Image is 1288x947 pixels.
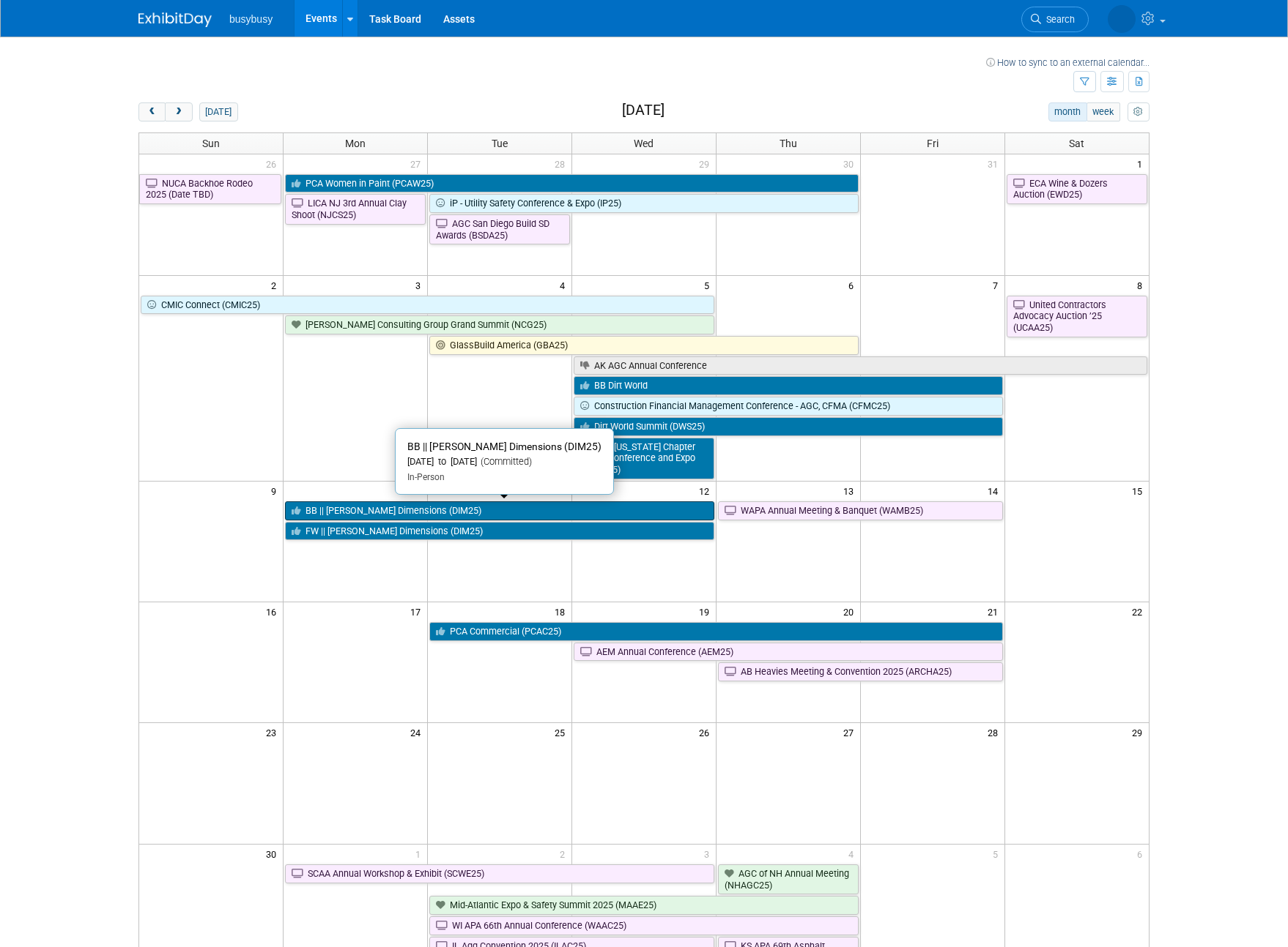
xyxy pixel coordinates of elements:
span: 19 [697,602,716,621]
a: [PERSON_NAME] Consulting Group Grand Summit (NCG25) [285,315,714,334]
span: 7 [991,276,1004,294]
span: 23 [264,723,283,741]
span: 9 [270,482,283,500]
span: 6 [1136,845,1149,863]
span: 1 [414,845,427,863]
span: 28 [553,154,571,173]
span: 16 [264,602,283,621]
span: 8 [1136,276,1149,294]
a: SCAA Annual Workshop & Exhibit (SCWE25) [285,864,714,883]
div: [DATE] to [DATE] [407,456,602,468]
span: Thu [780,138,797,149]
span: 26 [697,723,716,741]
span: Sun [202,138,220,149]
button: month [1048,102,1087,121]
span: 22 [1130,602,1149,621]
span: 17 [409,602,427,621]
span: (Committed) [477,456,532,467]
a: WI APA 66th Annual Conference (WAAC25) [429,916,859,935]
span: 2 [270,276,283,294]
a: Construction Financial Management Conference - AGC, CFMA (CFMC25) [574,397,1003,416]
span: 3 [414,276,427,294]
a: AEM Annual Conference (AEM25) [574,643,1003,662]
button: week [1087,102,1120,121]
button: next [165,102,192,121]
span: 5 [703,276,716,294]
a: AB Heavies Meeting & Convention 2025 (ARCHA25) [718,662,1003,681]
span: 27 [842,723,860,741]
span: 15 [1130,482,1149,500]
span: 4 [847,845,860,863]
a: ECA Wine & Dozers Auction (EWD25) [1007,174,1147,204]
a: iP - Utility Safety Conference & Expo (IP25) [429,194,859,213]
span: 1 [1136,154,1149,173]
span: Wed [634,138,654,149]
span: 24 [409,723,427,741]
span: 27 [409,154,427,173]
a: PCA Commercial (PCAC25) [429,622,1002,641]
span: 2 [558,845,571,863]
button: myCustomButton [1128,102,1150,121]
span: In-Person [407,472,445,482]
a: GlassBuild America (GBA25) [429,336,859,355]
span: 30 [264,845,283,863]
a: PCA Women in Paint (PCAW25) [285,174,858,193]
span: Tue [492,138,508,149]
span: 14 [986,482,1004,500]
span: BB || [PERSON_NAME] Dimensions (DIM25) [407,441,602,452]
span: 30 [842,154,860,173]
span: 28 [986,723,1004,741]
span: 6 [847,276,860,294]
span: Fri [927,138,939,149]
span: 20 [842,602,860,621]
img: ExhibitDay [138,12,212,27]
a: How to sync to an external calendar... [986,57,1150,68]
a: AGC San Diego Build SD Awards (BSDA25) [429,214,570,244]
span: 25 [553,723,571,741]
img: Wes Archibald [1108,5,1136,33]
a: BB || [PERSON_NAME] Dimensions (DIM25) [285,501,714,520]
i: Personalize Calendar [1133,108,1143,117]
a: FW || [PERSON_NAME] Dimensions (DIM25) [285,522,714,541]
button: prev [138,102,166,121]
span: 21 [986,602,1004,621]
a: NUCA Backhoe Rodeo 2025 (Date TBD) [139,174,281,204]
a: NSC [US_STATE] Chapter Safety Conference and Expo (NSCN25) [574,438,714,479]
span: 31 [986,154,1004,173]
a: Dirt World Summit (DWS25) [574,417,1003,436]
a: LICA NJ 3rd Annual Clay Shoot (NJCS25) [285,194,426,224]
a: CMIC Connect (CMIC25) [141,296,714,315]
a: Search [1021,7,1089,32]
span: Sat [1069,138,1084,149]
span: 4 [558,276,571,294]
span: 5 [991,845,1004,863]
a: AGC of NH Annual Meeting (NHAGC25) [718,864,859,894]
a: BB Dirt World [574,376,1003,395]
span: 13 [842,482,860,500]
span: busybusy [229,13,273,25]
span: 29 [1130,723,1149,741]
span: 12 [697,482,716,500]
span: 3 [703,845,716,863]
span: 26 [264,154,283,173]
h2: [DATE] [622,102,665,119]
span: 18 [553,602,571,621]
span: 29 [697,154,716,173]
button: [DATE] [199,102,238,121]
a: AK AGC Annual Conference [574,356,1147,375]
span: Mon [345,138,366,149]
a: Mid-Atlantic Expo & Safety Summit 2025 (MAAE25) [429,896,859,915]
span: Search [1041,14,1075,25]
a: WAPA Annual Meeting & Banquet (WAMB25) [718,501,1003,520]
a: United Contractors Advocacy Auction ’25 (UCAA25) [1007,296,1147,337]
